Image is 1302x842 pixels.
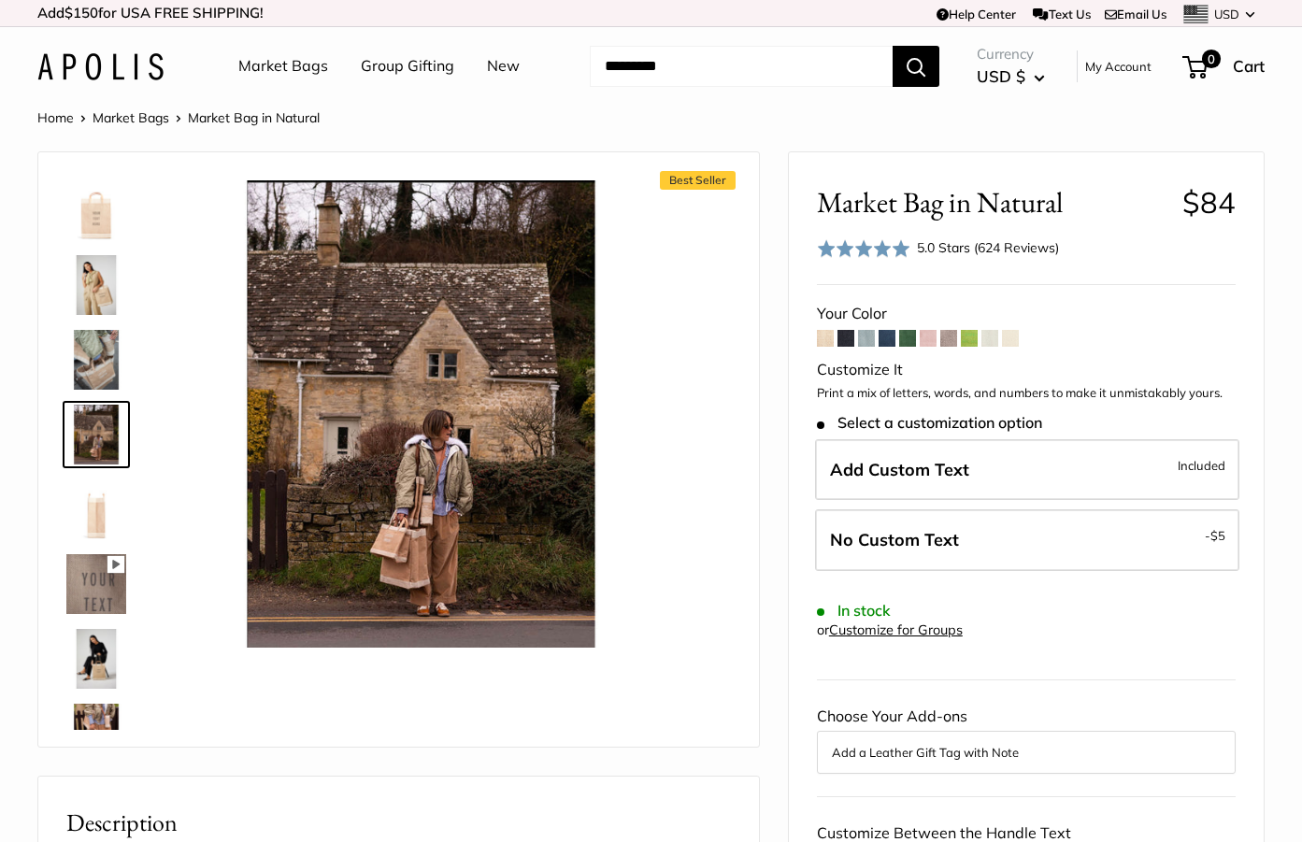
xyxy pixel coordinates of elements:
span: $150 [64,4,98,21]
img: Market Bag in Natural [66,629,126,689]
span: - [1205,524,1225,547]
span: Add Custom Text [830,459,969,480]
a: Text Us [1033,7,1090,21]
a: Market Bag in Natural [63,177,130,244]
button: Search [893,46,939,87]
a: Market Bags [93,109,169,126]
img: Market Bag in Natural [66,180,126,240]
label: Leave Blank [815,509,1239,571]
a: Market Bag in Natural [63,625,130,692]
h2: Description [66,805,731,841]
a: Help Center [937,7,1016,21]
a: 0 Cart [1184,51,1265,81]
a: Home [37,109,74,126]
span: In stock [817,602,891,620]
img: Market Bag in Natural [66,330,126,390]
img: Apolis [37,53,164,80]
span: Best Seller [660,171,736,190]
input: Search... [590,46,893,87]
a: My Account [1085,55,1152,78]
nav: Breadcrumb [37,106,320,130]
span: 0 [1202,50,1221,68]
label: Add Custom Text [815,439,1239,501]
img: description_13" wide, 18" high, 8" deep; handles: 3.5" [66,479,126,539]
p: Print a mix of letters, words, and numbers to make it unmistakably yours. [817,384,1236,403]
a: Market Bag in Natural [63,550,130,618]
div: Your Color [817,300,1236,328]
span: $5 [1210,528,1225,543]
img: Market Bag in Natural [66,405,126,464]
img: Market Bag in Natural [188,180,655,648]
span: USD $ [977,66,1025,86]
img: Market Bag in Natural [66,255,126,315]
img: Market Bag in Natural [66,704,126,764]
a: Group Gifting [361,52,454,80]
div: Choose Your Add-ons [817,703,1236,774]
a: Market Bag in Natural [63,251,130,319]
a: Market Bag in Natural [63,326,130,393]
div: Customize It [817,356,1236,384]
a: Email Us [1105,7,1166,21]
a: Customize for Groups [829,621,963,638]
a: Market Bags [238,52,328,80]
button: Add a Leather Gift Tag with Note [832,741,1221,764]
div: 5.0 Stars (624 Reviews) [817,235,1060,262]
span: Currency [977,41,1045,67]
img: Market Bag in Natural [66,554,126,614]
span: Select a customization option [817,414,1042,432]
div: 5.0 Stars (624 Reviews) [917,237,1059,258]
span: No Custom Text [830,529,959,550]
a: Market Bag in Natural [63,700,130,767]
span: USD [1214,7,1239,21]
span: Market Bag in Natural [188,109,320,126]
span: Included [1178,454,1225,477]
span: Market Bag in Natural [817,185,1168,220]
div: or [817,618,963,643]
a: description_13" wide, 18" high, 8" deep; handles: 3.5" [63,476,130,543]
span: $84 [1182,184,1236,221]
button: USD $ [977,62,1045,92]
span: Cart [1233,56,1265,76]
a: Market Bag in Natural [63,401,130,468]
a: New [487,52,520,80]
